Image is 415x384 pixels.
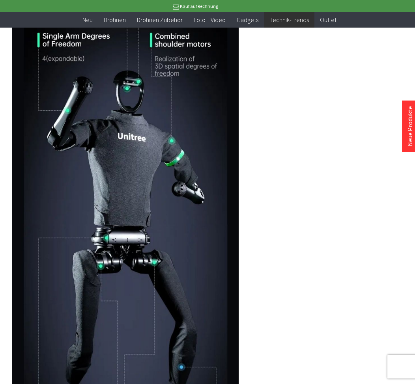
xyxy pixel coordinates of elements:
[237,16,258,24] span: Gadgets
[82,16,93,24] span: Neu
[137,16,183,24] span: Drohnen Zubehör
[131,12,188,28] a: Drohnen Zubehör
[98,12,131,28] a: Drohnen
[264,12,314,28] a: Technik-Trends
[188,12,231,28] a: Foto + Video
[406,106,414,146] a: Neue Produkte
[231,12,264,28] a: Gadgets
[269,16,309,24] span: Technik-Trends
[77,12,98,28] a: Neu
[320,16,336,24] span: Outlet
[194,16,226,24] span: Foto + Video
[104,16,126,24] span: Drohnen
[314,12,342,28] a: Outlet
